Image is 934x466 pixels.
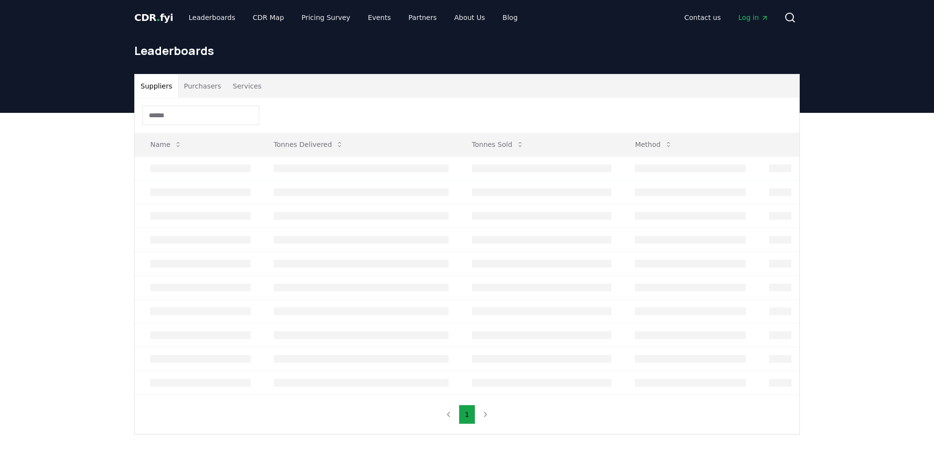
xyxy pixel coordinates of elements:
[464,135,532,154] button: Tonnes Sold
[447,9,493,26] a: About Us
[294,9,358,26] a: Pricing Survey
[401,9,445,26] a: Partners
[360,9,398,26] a: Events
[134,11,173,24] a: CDR.fyi
[134,12,173,23] span: CDR fyi
[459,405,476,424] button: 1
[135,74,178,98] button: Suppliers
[266,135,352,154] button: Tonnes Delivered
[227,74,268,98] button: Services
[495,9,525,26] a: Blog
[181,9,525,26] nav: Main
[731,9,776,26] a: Log in
[627,135,680,154] button: Method
[157,12,160,23] span: .
[134,43,800,58] h1: Leaderboards
[178,74,227,98] button: Purchasers
[245,9,292,26] a: CDR Map
[181,9,243,26] a: Leaderboards
[738,13,769,22] span: Log in
[143,135,190,154] button: Name
[677,9,729,26] a: Contact us
[677,9,776,26] nav: Main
